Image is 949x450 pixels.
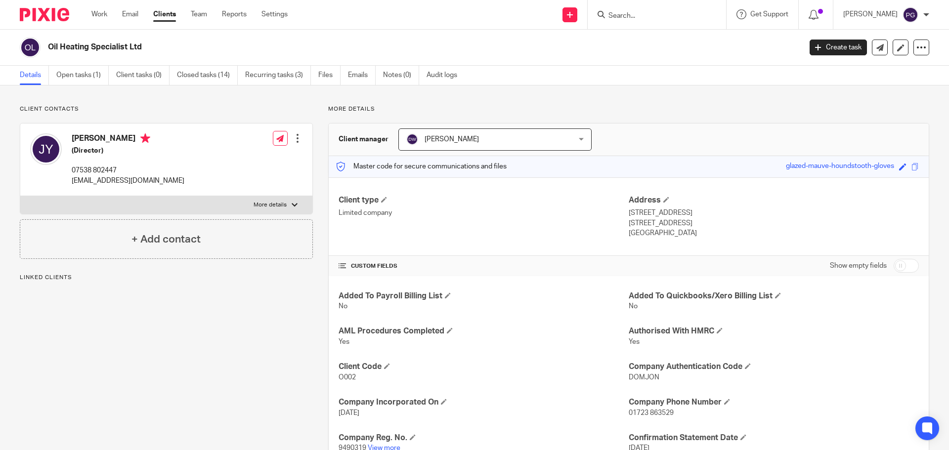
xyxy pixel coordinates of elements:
[222,9,247,19] a: Reports
[20,8,69,21] img: Pixie
[339,374,356,381] span: O002
[177,66,238,85] a: Closed tasks (14)
[629,291,919,301] h4: Added To Quickbooks/Xero Billing List
[406,133,418,145] img: svg%3E
[629,218,919,228] p: [STREET_ADDRESS]
[56,66,109,85] a: Open tasks (1)
[339,195,629,205] h4: Client type
[336,162,507,171] p: Master code for secure communications and files
[91,9,107,19] a: Work
[30,133,62,165] img: svg%3E
[339,291,629,301] h4: Added To Payroll Billing List
[427,66,465,85] a: Audit logs
[339,208,629,218] p: Limited company
[131,232,201,247] h4: + Add contact
[20,66,49,85] a: Details
[261,9,288,19] a: Settings
[339,134,388,144] h3: Client manager
[383,66,419,85] a: Notes (0)
[903,7,918,23] img: svg%3E
[348,66,376,85] a: Emails
[191,9,207,19] a: Team
[339,303,347,310] span: No
[245,66,311,85] a: Recurring tasks (3)
[122,9,138,19] a: Email
[72,165,184,175] p: 07538 802447
[629,374,659,381] span: DOMJON
[629,362,919,372] h4: Company Authentication Code
[629,303,638,310] span: No
[72,176,184,186] p: [EMAIL_ADDRESS][DOMAIN_NAME]
[629,195,919,205] h4: Address
[48,42,646,52] h2: Oil Heating Specialist Ltd
[830,261,887,271] label: Show empty fields
[339,262,629,270] h4: CUSTOM FIELDS
[153,9,176,19] a: Clients
[629,208,919,218] p: [STREET_ADDRESS]
[810,40,867,55] a: Create task
[629,397,919,408] h4: Company Phone Number
[843,9,898,19] p: [PERSON_NAME]
[20,37,41,58] img: svg%3E
[116,66,170,85] a: Client tasks (0)
[339,409,359,416] span: [DATE]
[339,326,629,336] h4: AML Procedures Completed
[72,133,184,146] h4: [PERSON_NAME]
[318,66,341,85] a: Files
[328,105,929,113] p: More details
[339,338,349,345] span: Yes
[339,433,629,443] h4: Company Reg. No.
[786,161,894,172] div: glazed-mauve-houndstooth-gloves
[629,228,919,238] p: [GEOGRAPHIC_DATA]
[20,274,313,282] p: Linked clients
[629,326,919,336] h4: Authorised With HMRC
[425,136,479,143] span: [PERSON_NAME]
[254,201,287,209] p: More details
[629,338,640,345] span: Yes
[339,362,629,372] h4: Client Code
[629,409,674,416] span: 01723 863529
[750,11,788,18] span: Get Support
[20,105,313,113] p: Client contacts
[339,397,629,408] h4: Company Incorporated On
[607,12,696,21] input: Search
[72,146,184,156] h5: (Director)
[140,133,150,143] i: Primary
[629,433,919,443] h4: Confirmation Statement Date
